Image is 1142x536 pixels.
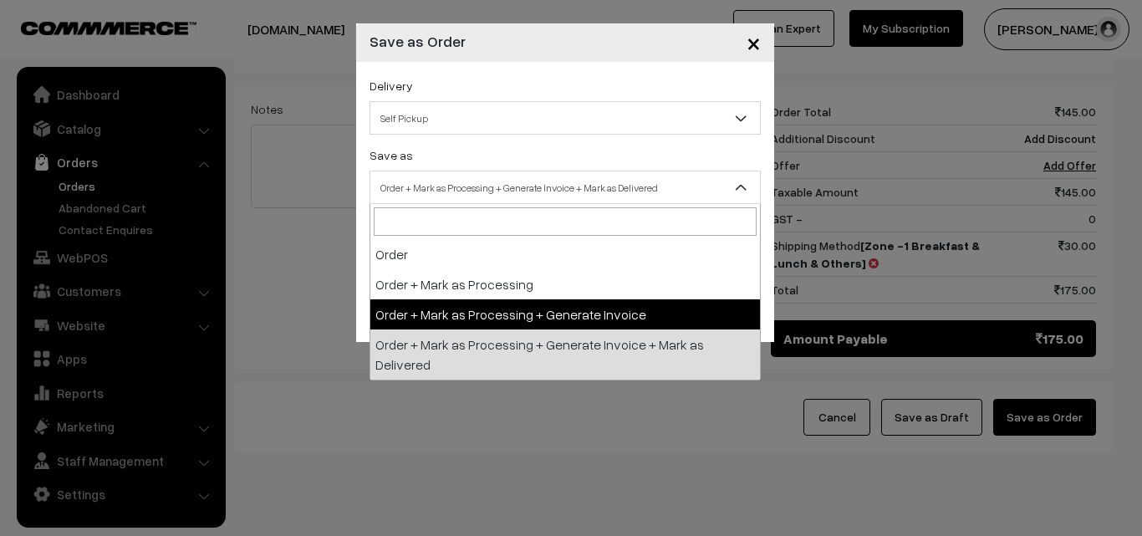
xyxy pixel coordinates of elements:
label: Save as [370,146,413,164]
li: Order + Mark as Processing + Generate Invoice [370,299,760,329]
span: Order + Mark as Processing + Generate Invoice + Mark as Delivered [370,171,761,204]
span: Self Pickup [370,101,761,135]
h4: Save as Order [370,30,466,53]
span: × [747,27,761,58]
li: Order + Mark as Processing + Generate Invoice + Mark as Delivered [370,329,760,380]
span: Order + Mark as Processing + Generate Invoice + Mark as Delivered [370,173,760,202]
li: Order + Mark as Processing [370,269,760,299]
label: Delivery [370,77,413,94]
span: Self Pickup [370,104,760,133]
button: Close [733,17,774,69]
li: Order [370,239,760,269]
